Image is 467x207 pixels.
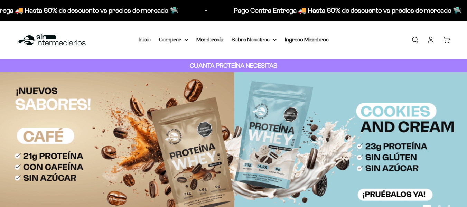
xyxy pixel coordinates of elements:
[285,37,329,43] a: Ingreso Miembros
[139,37,151,43] a: Inicio
[190,62,277,69] strong: CUANTA PROTEÍNA NECESITAS
[196,5,423,16] p: Pago Contra Entrega 🚚 Hasta 60% de descuento vs precios de mercado 🛸
[159,35,188,44] summary: Comprar
[232,35,277,44] summary: Sobre Nosotros
[196,37,223,43] a: Membresía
